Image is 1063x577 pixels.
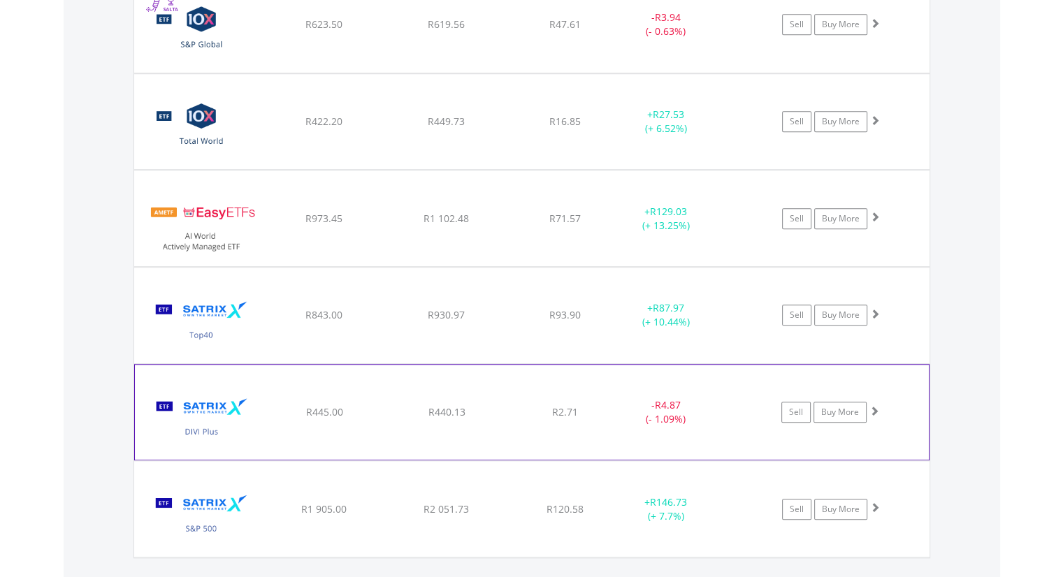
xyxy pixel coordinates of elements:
a: Buy More [813,402,867,423]
span: R930.97 [428,308,465,321]
span: R973.45 [305,212,342,225]
a: Sell [782,111,811,132]
a: Sell [781,402,811,423]
img: TFSA.EASYAI.png [141,188,261,263]
a: Buy More [814,14,867,35]
a: Sell [782,208,811,229]
span: R47.61 [549,17,581,31]
span: R449.73 [428,115,465,128]
span: R440.13 [428,405,465,418]
span: R843.00 [305,308,342,321]
span: R445.00 [305,405,342,418]
div: + (+ 7.7%) [614,495,719,523]
span: R71.57 [549,212,581,225]
div: - (- 1.09%) [613,398,718,426]
span: R1 102.48 [424,212,469,225]
span: R120.58 [547,502,584,516]
a: Sell [782,499,811,520]
span: R27.53 [653,108,684,121]
span: R1 905.00 [301,502,347,516]
div: + (+ 10.44%) [614,301,719,329]
span: R2 051.73 [424,502,469,516]
div: + (+ 13.25%) [614,205,719,233]
img: TFSA.STX40.png [141,285,261,360]
div: + (+ 6.52%) [614,108,719,136]
span: R422.20 [305,115,342,128]
span: R93.90 [549,308,581,321]
span: R16.85 [549,115,581,128]
div: - (- 0.63%) [614,10,719,38]
a: Buy More [814,208,867,229]
span: R2.71 [552,405,578,418]
span: R4.87 [654,398,680,411]
span: R129.03 [650,205,687,218]
img: TFSA.GLOBAL.png [141,92,261,166]
a: Sell [782,305,811,326]
img: TFSA.STXDIV.png [142,382,262,456]
a: Buy More [814,111,867,132]
span: R623.50 [305,17,342,31]
span: R619.56 [428,17,465,31]
span: R87.97 [653,301,684,314]
a: Buy More [814,499,867,520]
span: R146.73 [650,495,687,509]
span: R3.94 [655,10,681,24]
a: Sell [782,14,811,35]
img: TFSA.STX500.png [141,479,261,553]
a: Buy More [814,305,867,326]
